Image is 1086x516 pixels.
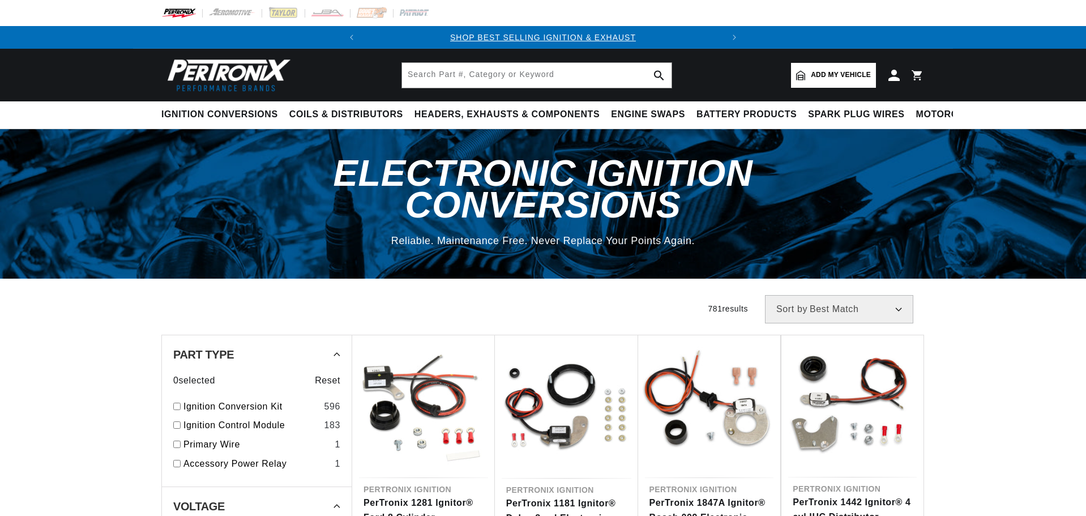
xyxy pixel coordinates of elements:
span: 781 results [708,304,748,313]
span: Part Type [173,349,234,360]
button: search button [647,63,672,88]
summary: Motorcycle [910,101,989,128]
span: Engine Swaps [611,109,685,121]
select: Sort by [765,295,913,323]
summary: Ignition Conversions [161,101,284,128]
button: Translation missing: en.sections.announcements.next_announcement [723,26,746,49]
a: Add my vehicle [791,63,876,88]
slideshow-component: Translation missing: en.sections.announcements.announcement_bar [133,26,953,49]
span: Sort by [776,305,807,314]
span: Motorcycle [916,109,984,121]
a: Ignition Control Module [183,418,319,433]
span: Voltage [173,501,225,512]
div: 1 [335,457,340,471]
div: 596 [324,399,340,414]
div: 1 [335,437,340,452]
span: Electronic Ignition Conversions [334,152,753,225]
a: SHOP BEST SELLING IGNITION & EXHAUST [450,33,636,42]
div: 183 [324,418,340,433]
button: Translation missing: en.sections.announcements.previous_announcement [340,26,363,49]
span: Add my vehicle [811,70,871,80]
summary: Coils & Distributors [284,101,409,128]
input: Search Part #, Category or Keyword [402,63,672,88]
span: 0 selected [173,373,215,388]
span: Ignition Conversions [161,109,278,121]
a: Accessory Power Relay [183,457,330,471]
summary: Headers, Exhausts & Components [409,101,605,128]
span: Coils & Distributors [289,109,403,121]
summary: Engine Swaps [605,101,691,128]
div: Announcement [363,31,723,44]
span: Reset [315,373,340,388]
span: Reliable. Maintenance Free. Never Replace Your Points Again. [391,235,695,246]
span: Battery Products [696,109,797,121]
a: Ignition Conversion Kit [183,399,319,414]
span: Spark Plug Wires [808,109,904,121]
a: Primary Wire [183,437,330,452]
summary: Battery Products [691,101,802,128]
div: 1 of 2 [363,31,723,44]
summary: Spark Plug Wires [802,101,910,128]
img: Pertronix [161,56,292,95]
span: Headers, Exhausts & Components [414,109,600,121]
